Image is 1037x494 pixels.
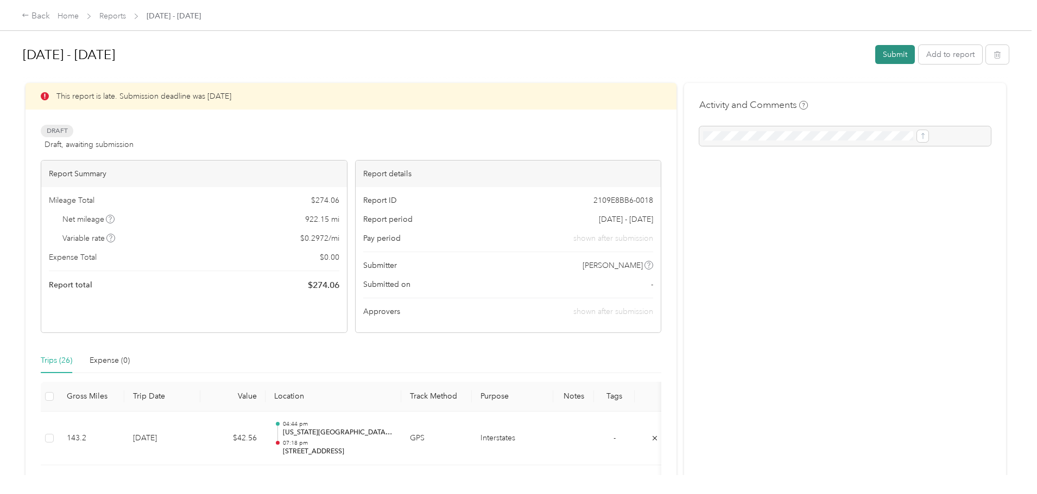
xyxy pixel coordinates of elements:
[308,279,339,292] span: $ 274.06
[599,214,653,225] span: [DATE] - [DATE]
[919,45,982,64] button: Add to report
[363,260,397,271] span: Submitter
[472,412,553,466] td: Interstates
[41,355,72,367] div: Trips (26)
[283,474,393,482] p: 06:58 pm
[593,195,653,206] span: 2109E8BB6-0018
[200,412,265,466] td: $42.56
[363,214,413,225] span: Report period
[363,233,401,244] span: Pay period
[62,214,115,225] span: Net mileage
[58,11,79,21] a: Home
[58,382,124,412] th: Gross Miles
[283,447,393,457] p: [STREET_ADDRESS]
[363,195,397,206] span: Report ID
[283,439,393,447] p: 07:18 pm
[320,252,339,263] span: $ 0.00
[90,355,130,367] div: Expense (0)
[58,412,124,466] td: 143.2
[22,10,50,23] div: Back
[147,10,201,22] span: [DATE] - [DATE]
[62,233,116,244] span: Variable rate
[124,412,200,466] td: [DATE]
[311,195,339,206] span: $ 274.06
[23,42,868,68] h1: Aug 1 - 31, 2025
[875,45,915,64] button: Submit
[283,420,393,428] p: 04:44 pm
[573,307,653,316] span: shown after submission
[99,11,126,21] a: Reports
[49,252,97,263] span: Expense Total
[583,260,643,271] span: [PERSON_NAME]
[265,382,401,412] th: Location
[594,382,635,412] th: Tags
[49,279,92,291] span: Report total
[200,382,265,412] th: Value
[283,428,393,438] p: [US_STATE][GEOGRAPHIC_DATA], [GEOGRAPHIC_DATA]
[41,125,73,137] span: Draft
[300,233,339,244] span: $ 0.2972 / mi
[305,214,339,225] span: 922.15 mi
[363,279,410,290] span: Submitted on
[614,433,616,442] span: -
[401,412,472,466] td: GPS
[356,161,661,187] div: Report details
[49,195,94,206] span: Mileage Total
[401,382,472,412] th: Track Method
[976,433,1037,494] iframe: Everlance-gr Chat Button Frame
[651,279,653,290] span: -
[553,382,594,412] th: Notes
[573,233,653,244] span: shown after submission
[699,98,808,112] h4: Activity and Comments
[26,83,676,110] div: This report is late. Submission deadline was [DATE]
[41,161,347,187] div: Report Summary
[472,382,553,412] th: Purpose
[45,139,134,150] span: Draft, awaiting submission
[363,306,400,317] span: Approvers
[124,382,200,412] th: Trip Date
